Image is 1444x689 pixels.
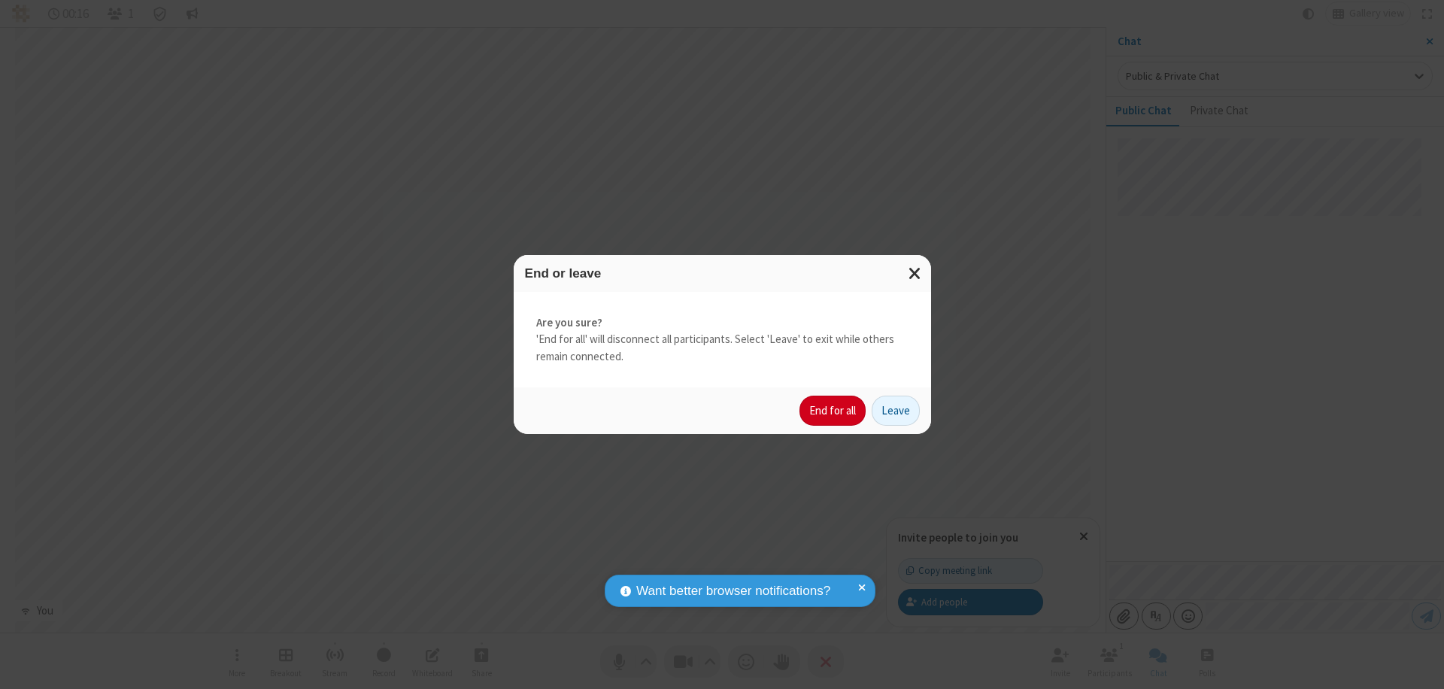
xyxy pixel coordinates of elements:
button: Leave [872,396,920,426]
button: End for all [799,396,866,426]
h3: End or leave [525,266,920,281]
button: Close modal [899,255,931,292]
span: Want better browser notifications? [636,581,830,601]
strong: Are you sure? [536,314,909,332]
div: 'End for all' will disconnect all participants. Select 'Leave' to exit while others remain connec... [514,292,931,388]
